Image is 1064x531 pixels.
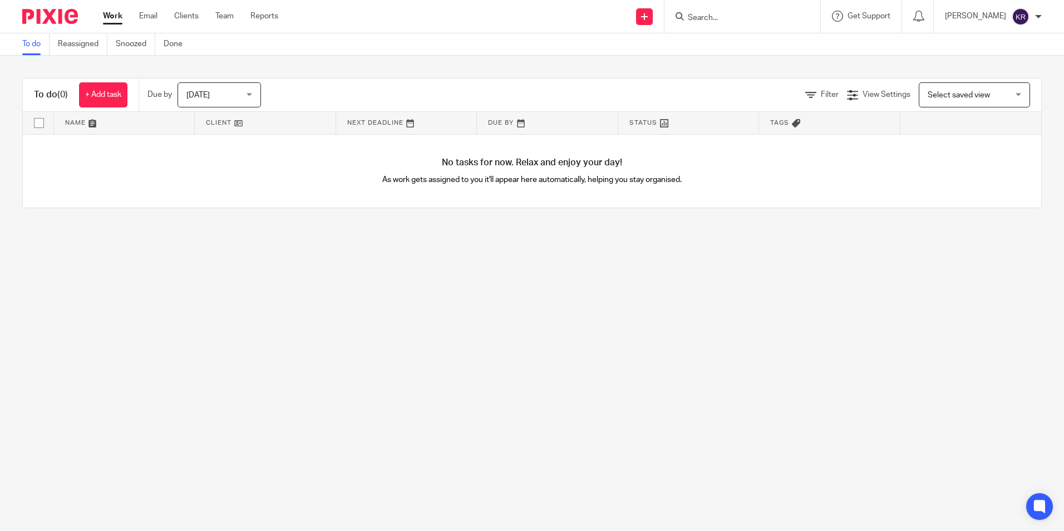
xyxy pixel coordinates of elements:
[770,120,789,126] span: Tags
[945,11,1006,22] p: [PERSON_NAME]
[103,11,122,22] a: Work
[174,11,199,22] a: Clients
[848,12,890,20] span: Get Support
[687,13,787,23] input: Search
[863,91,910,99] span: View Settings
[139,11,157,22] a: Email
[23,157,1041,169] h4: No tasks for now. Relax and enjoy your day!
[22,9,78,24] img: Pixie
[79,82,127,107] a: + Add task
[928,91,990,99] span: Select saved view
[1012,8,1029,26] img: svg%3E
[278,174,787,185] p: As work gets assigned to you it'll appear here automatically, helping you stay organised.
[821,91,839,99] span: Filter
[147,89,172,100] p: Due by
[57,90,68,99] span: (0)
[250,11,278,22] a: Reports
[22,33,50,55] a: To do
[58,33,107,55] a: Reassigned
[215,11,234,22] a: Team
[186,91,210,99] span: [DATE]
[116,33,155,55] a: Snoozed
[34,89,68,101] h1: To do
[164,33,191,55] a: Done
